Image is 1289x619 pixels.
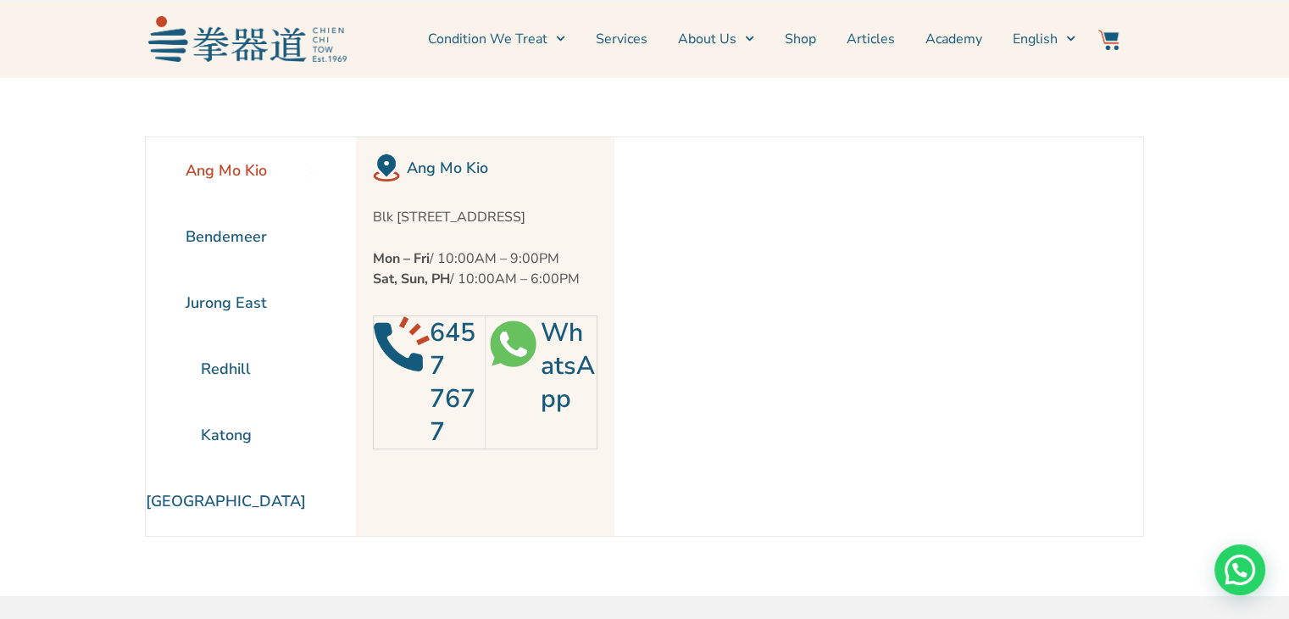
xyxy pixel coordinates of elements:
[596,18,647,60] a: Services
[373,270,450,288] strong: Sat, Sun, PH
[1013,29,1058,49] span: English
[925,18,982,60] a: Academy
[373,207,597,227] p: Blk [STREET_ADDRESS]
[373,248,597,289] p: / 10:00AM – 9:00PM / 10:00AM – 6:00PM
[614,137,1094,536] iframe: Chien Chi Tow Healthcare Ang Mo Kio
[430,315,475,449] a: 6457 7677
[541,315,595,416] a: WhatsApp
[407,156,597,180] h2: Ang Mo Kio
[428,18,565,60] a: Condition We Treat
[1013,18,1075,60] a: English
[785,18,816,60] a: Shop
[678,18,754,60] a: About Us
[373,249,430,268] strong: Mon – Fri
[355,18,1075,60] nav: Menu
[847,18,895,60] a: Articles
[1098,30,1119,50] img: Website Icon-03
